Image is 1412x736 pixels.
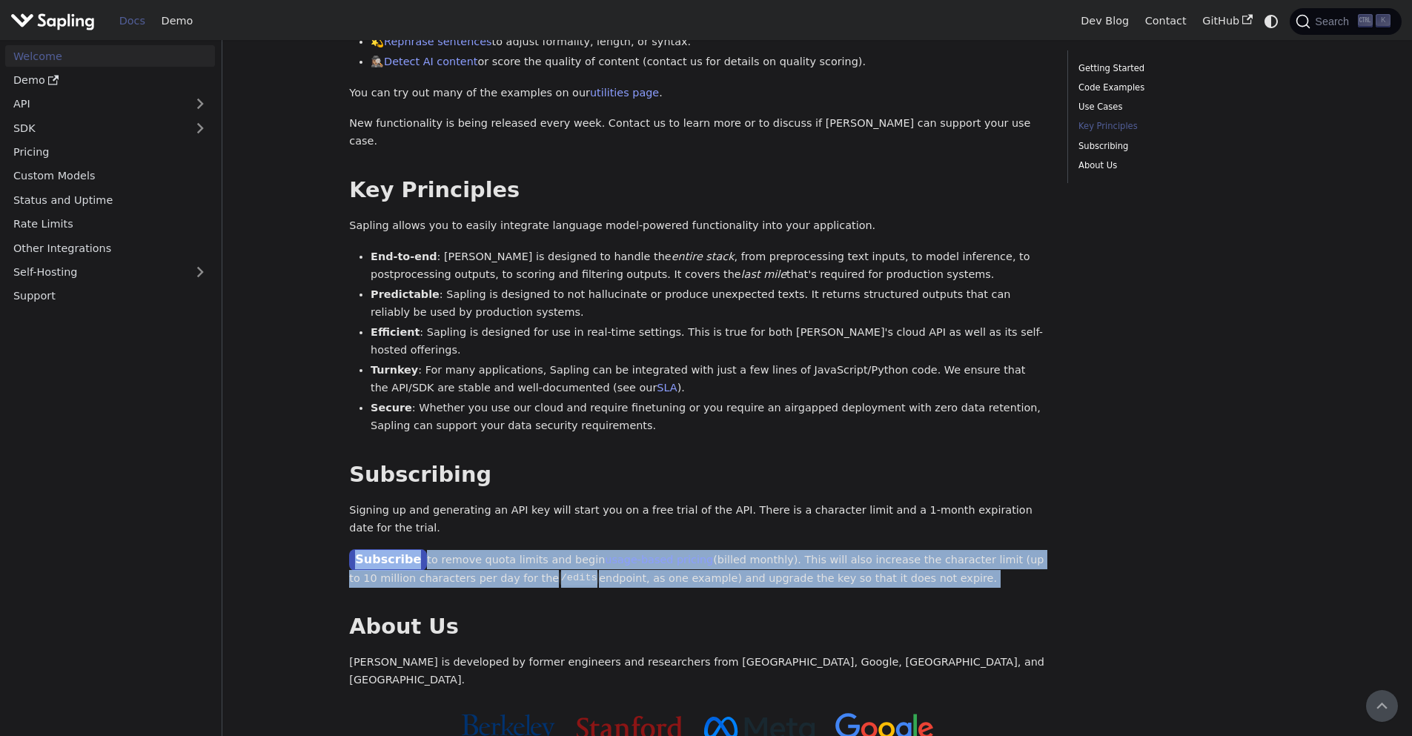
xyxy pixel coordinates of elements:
[1078,139,1279,153] a: Subscribing
[5,237,215,259] a: Other Integrations
[349,654,1046,689] p: [PERSON_NAME] is developed by former engineers and researchers from [GEOGRAPHIC_DATA], Google, [G...
[5,262,215,283] a: Self-Hosting
[349,502,1046,537] p: Signing up and generating an API key will start you on a free trial of the API. There is a charac...
[1366,690,1398,722] button: Scroll back to top
[1376,14,1391,27] kbd: K
[153,10,201,33] a: Demo
[349,550,1046,587] p: to remove quota limits and begin (billed monthly). This will also increase the character limit (u...
[605,554,713,566] a: usage-based pricing
[5,189,215,210] a: Status and Uptime
[1078,119,1279,133] a: Key Principles
[10,10,95,32] img: Sapling.ai
[5,117,185,139] a: SDK
[371,288,440,300] strong: Predictable
[371,248,1046,284] li: : [PERSON_NAME] is designed to handle the , from preprocessing text inputs, to model inference, t...
[657,382,677,394] a: SLA
[741,268,786,280] em: last mile
[349,614,1046,640] h2: About Us
[1078,62,1279,76] a: Getting Started
[5,45,215,67] a: Welcome
[1194,10,1260,33] a: GitHub
[384,56,477,67] a: Detect AI content
[5,285,215,307] a: Support
[371,251,437,262] strong: End-to-end
[1073,10,1136,33] a: Dev Blog
[349,115,1046,150] p: New functionality is being released every week. Contact us to learn more or to discuss if [PERSON...
[1078,81,1279,95] a: Code Examples
[5,165,215,187] a: Custom Models
[5,93,185,115] a: API
[1310,16,1358,27] span: Search
[371,324,1046,359] li: : Sapling is designed for use in real-time settings. This is true for both [PERSON_NAME]'s cloud ...
[349,217,1046,235] p: Sapling allows you to easily integrate language model-powered functionality into your application.
[371,33,1046,51] li: 💫 to adjust formality, length, or syntax.
[1137,10,1195,33] a: Contact
[10,10,100,32] a: Sapling.ai
[185,117,215,139] button: Expand sidebar category 'SDK'
[349,462,1046,488] h2: Subscribing
[349,549,427,571] a: Subscribe
[384,36,491,47] a: Rephrase sentences
[559,571,599,586] code: /edits
[5,70,215,91] a: Demo
[371,400,1046,435] li: : Whether you use our cloud and require finetuning or you require an airgapped deployment with ze...
[371,326,420,338] strong: Efficient
[1078,159,1279,173] a: About Us
[672,251,735,262] em: entire stack
[590,87,659,99] a: utilities page
[371,364,418,376] strong: Turnkey
[185,93,215,115] button: Expand sidebar category 'API'
[1078,100,1279,114] a: Use Cases
[371,286,1046,322] li: : Sapling is designed to not hallucinate or produce unexpected texts. It returns structured outpu...
[5,213,215,235] a: Rate Limits
[371,402,412,414] strong: Secure
[1261,10,1282,32] button: Switch between dark and light mode (currently system mode)
[371,362,1046,397] li: : For many applications, Sapling can be integrated with just a few lines of JavaScript/Python cod...
[5,142,215,163] a: Pricing
[371,53,1046,71] li: 🕵🏽‍♀️ or score the quality of content (contact us for details on quality scoring).
[111,10,153,33] a: Docs
[349,177,1046,204] h2: Key Principles
[349,84,1046,102] p: You can try out many of the examples on our .
[1290,8,1401,35] button: Search (Ctrl+K)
